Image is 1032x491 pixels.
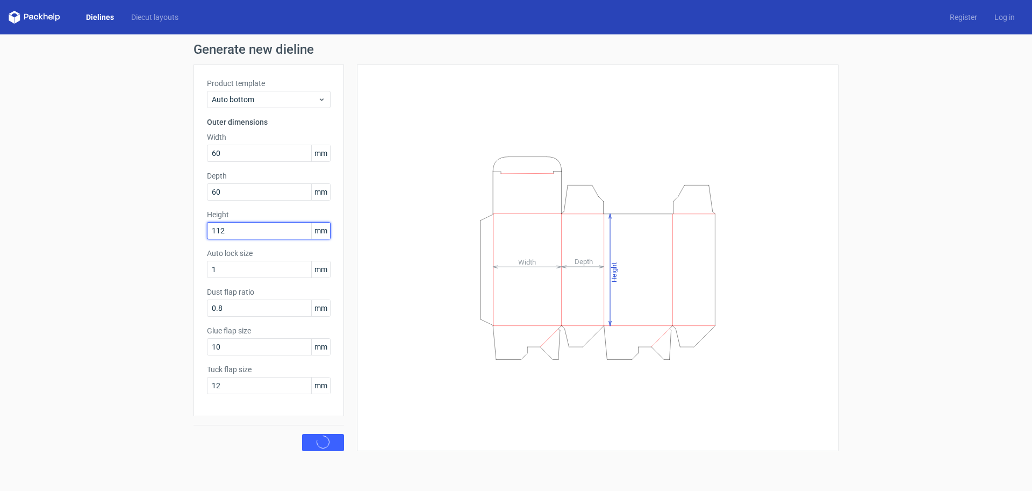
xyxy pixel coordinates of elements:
a: Register [941,12,986,23]
span: Auto bottom [212,94,318,105]
span: mm [311,300,330,316]
span: mm [311,184,330,200]
h1: Generate new dieline [193,43,838,56]
span: mm [311,223,330,239]
tspan: Height [610,262,618,282]
label: Dust flap ratio [207,287,331,297]
label: Width [207,132,331,143]
label: Product template [207,78,331,89]
span: mm [311,339,330,355]
label: Glue flap size [207,325,331,336]
label: Tuck flap size [207,364,331,375]
tspan: Width [518,258,536,266]
label: Auto lock size [207,248,331,259]
label: Height [207,209,331,220]
a: Diecut layouts [123,12,187,23]
a: Log in [986,12,1023,23]
span: mm [311,261,330,277]
label: Depth [207,170,331,181]
span: mm [311,145,330,161]
tspan: Depth [575,258,593,266]
h3: Outer dimensions [207,117,331,127]
span: mm [311,378,330,394]
a: Dielines [77,12,123,23]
